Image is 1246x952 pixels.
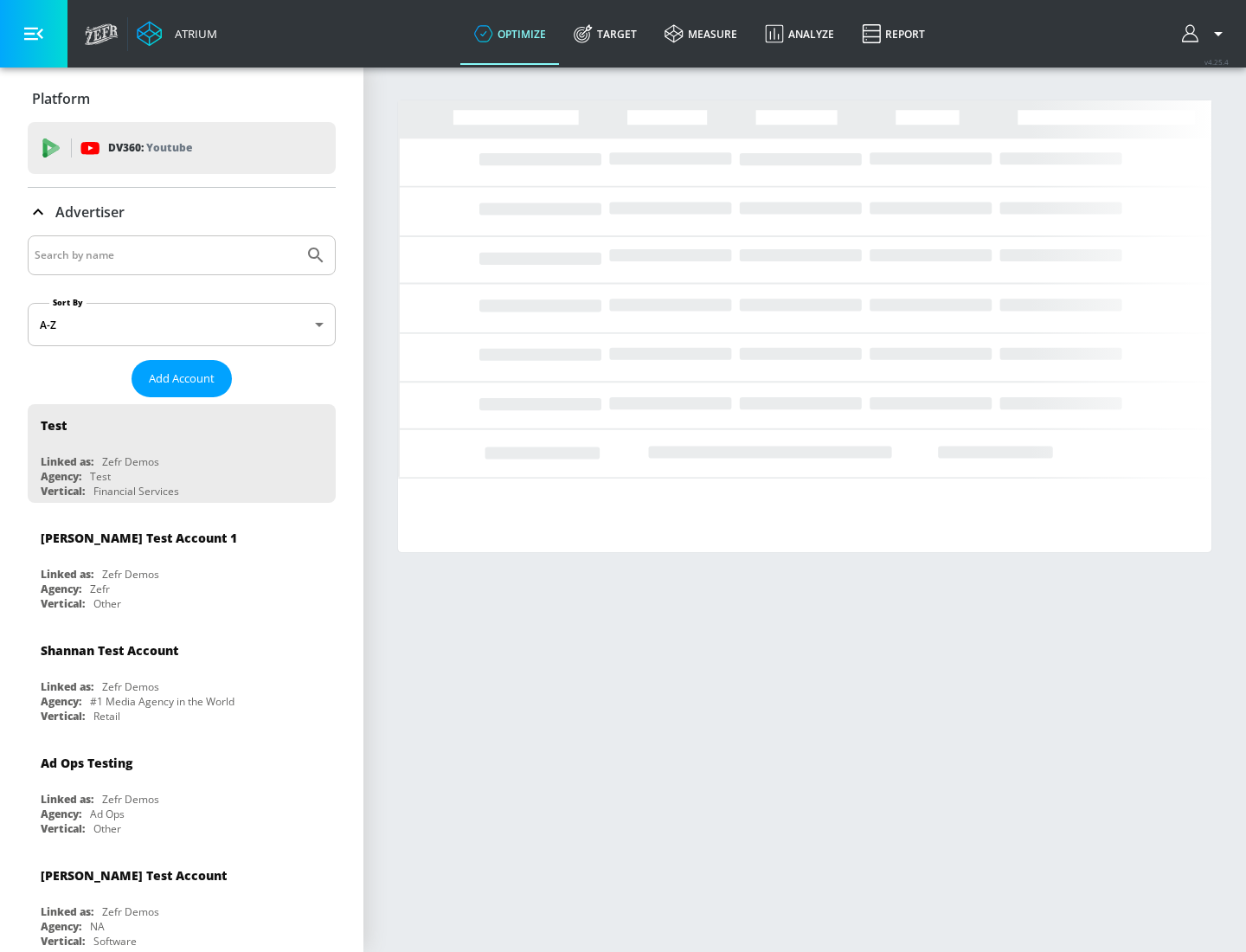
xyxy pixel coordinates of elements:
[41,454,93,469] div: Linked as:
[90,469,111,484] div: Test
[41,582,81,596] div: Agency:
[90,807,125,821] div: Ad Ops
[41,919,81,934] div: Agency:
[560,3,651,65] a: Target
[28,517,336,615] div: [PERSON_NAME] Test Account 1Linked as:Zefr DemosAgency:ZefrVertical:Other
[41,867,227,884] div: [PERSON_NAME] Test Account
[102,904,159,919] div: Zefr Demos
[651,3,751,65] a: measure
[28,404,336,503] div: TestLinked as:Zefr DemosAgency:TestVertical:Financial Services
[751,3,848,65] a: Analyze
[55,203,125,222] p: Advertiser
[41,709,85,724] div: Vertical:
[41,821,85,836] div: Vertical:
[41,807,81,821] div: Agency:
[49,297,87,308] label: Sort By
[132,360,232,397] button: Add Account
[41,934,85,949] div: Vertical:
[41,755,132,771] div: Ad Ops Testing
[102,567,159,582] div: Zefr Demos
[146,138,192,157] p: Youtube
[41,530,237,546] div: [PERSON_NAME] Test Account 1
[28,742,336,840] div: Ad Ops TestingLinked as:Zefr DemosAgency:Ad OpsVertical:Other
[93,821,121,836] div: Other
[41,694,81,709] div: Agency:
[28,629,336,728] div: Shannan Test AccountLinked as:Zefr DemosAgency:#1 Media Agency in the WorldVertical:Retail
[102,792,159,807] div: Zefr Demos
[93,934,137,949] div: Software
[41,469,81,484] div: Agency:
[93,484,179,499] div: Financial Services
[102,454,159,469] div: Zefr Demos
[41,904,93,919] div: Linked as:
[41,792,93,807] div: Linked as:
[460,3,560,65] a: optimize
[28,303,336,346] div: A-Z
[1204,57,1229,67] span: v 4.25.4
[108,138,192,158] p: DV360:
[90,694,234,709] div: #1 Media Agency in the World
[28,122,336,174] div: DV360: Youtube
[41,679,93,694] div: Linked as:
[41,567,93,582] div: Linked as:
[137,21,217,47] a: Atrium
[28,74,336,123] div: Platform
[28,188,336,236] div: Advertiser
[90,919,105,934] div: NA
[41,417,67,434] div: Test
[90,582,110,596] div: Zefr
[41,596,85,611] div: Vertical:
[41,642,178,659] div: Shannan Test Account
[41,484,85,499] div: Vertical:
[32,89,90,108] p: Platform
[168,26,217,42] div: Atrium
[102,679,159,694] div: Zefr Demos
[93,709,120,724] div: Retail
[35,244,297,267] input: Search by name
[149,369,215,389] span: Add Account
[93,596,121,611] div: Other
[848,3,939,65] a: Report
